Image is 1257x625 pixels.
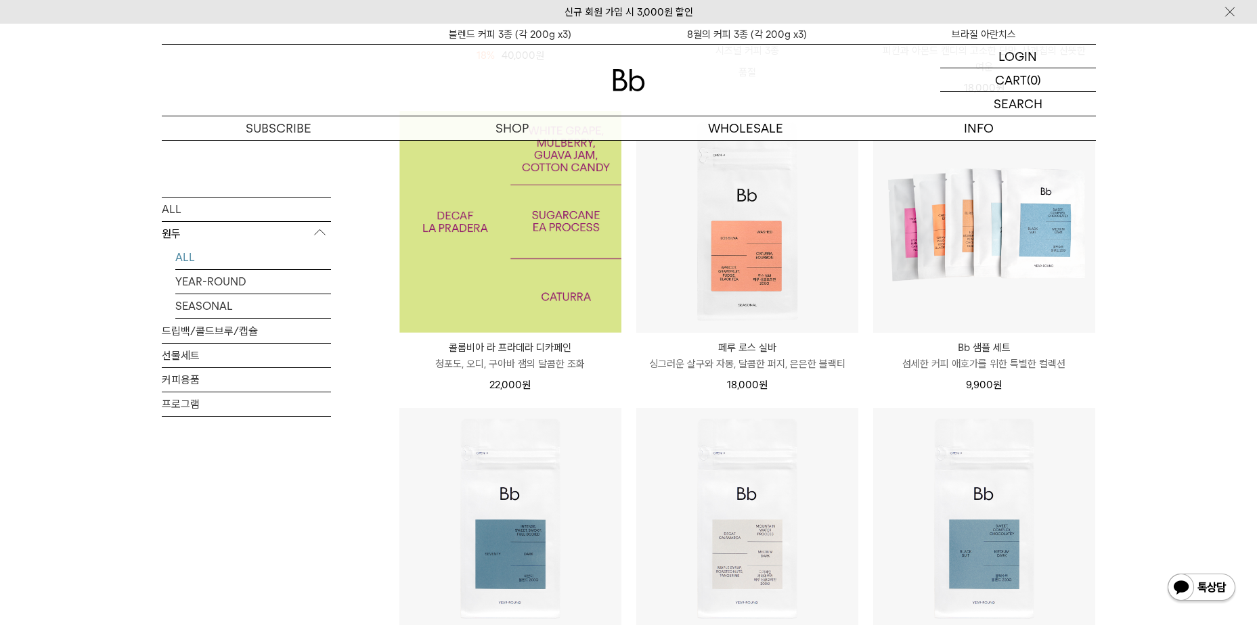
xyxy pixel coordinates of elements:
[940,45,1096,68] a: LOGIN
[162,319,331,342] a: 드립백/콜드브루/캡슐
[162,116,395,140] a: SUBSCRIBE
[636,340,858,372] a: 페루 로스 실바 싱그러운 살구와 자몽, 달콤한 퍼지, 은은한 블랙티
[399,111,621,333] img: 1000000482_add2_076.jpg
[727,379,768,391] span: 18,000
[873,356,1095,372] p: 섬세한 커피 애호가를 위한 특별한 컬렉션
[873,111,1095,333] img: Bb 샘플 세트
[162,392,331,415] a: 프로그램
[998,45,1037,68] p: LOGIN
[636,340,858,356] p: 페루 로스 실바
[995,68,1027,91] p: CART
[522,379,531,391] span: 원
[162,221,331,246] p: 원두
[636,356,858,372] p: 싱그러운 살구와 자몽, 달콤한 퍼지, 은은한 블랙티
[759,379,768,391] span: 원
[1027,68,1041,91] p: (0)
[175,269,331,293] a: YEAR-ROUND
[162,343,331,367] a: 선물세트
[565,6,693,18] a: 신규 회원 가입 시 3,000원 할인
[636,111,858,333] img: 페루 로스 실바
[862,116,1096,140] p: INFO
[399,340,621,372] a: 콜롬비아 라 프라데라 디카페인 청포도, 오디, 구아바 잼의 달콤한 조화
[873,340,1095,372] a: Bb 샘플 세트 섬세한 커피 애호가를 위한 특별한 컬렉션
[175,294,331,317] a: SEASONAL
[613,69,645,91] img: 로고
[1166,572,1237,605] img: 카카오톡 채널 1:1 채팅 버튼
[399,340,621,356] p: 콜롬비아 라 프라데라 디카페인
[399,356,621,372] p: 청포도, 오디, 구아바 잼의 달콤한 조화
[993,379,1002,391] span: 원
[399,111,621,333] a: 콜롬비아 라 프라데라 디카페인
[162,197,331,221] a: ALL
[873,340,1095,356] p: Bb 샘플 세트
[629,116,862,140] p: WHOLESALE
[994,92,1042,116] p: SEARCH
[162,367,331,391] a: 커피용품
[395,116,629,140] a: SHOP
[489,379,531,391] span: 22,000
[175,245,331,269] a: ALL
[940,68,1096,92] a: CART (0)
[966,379,1002,391] span: 9,900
